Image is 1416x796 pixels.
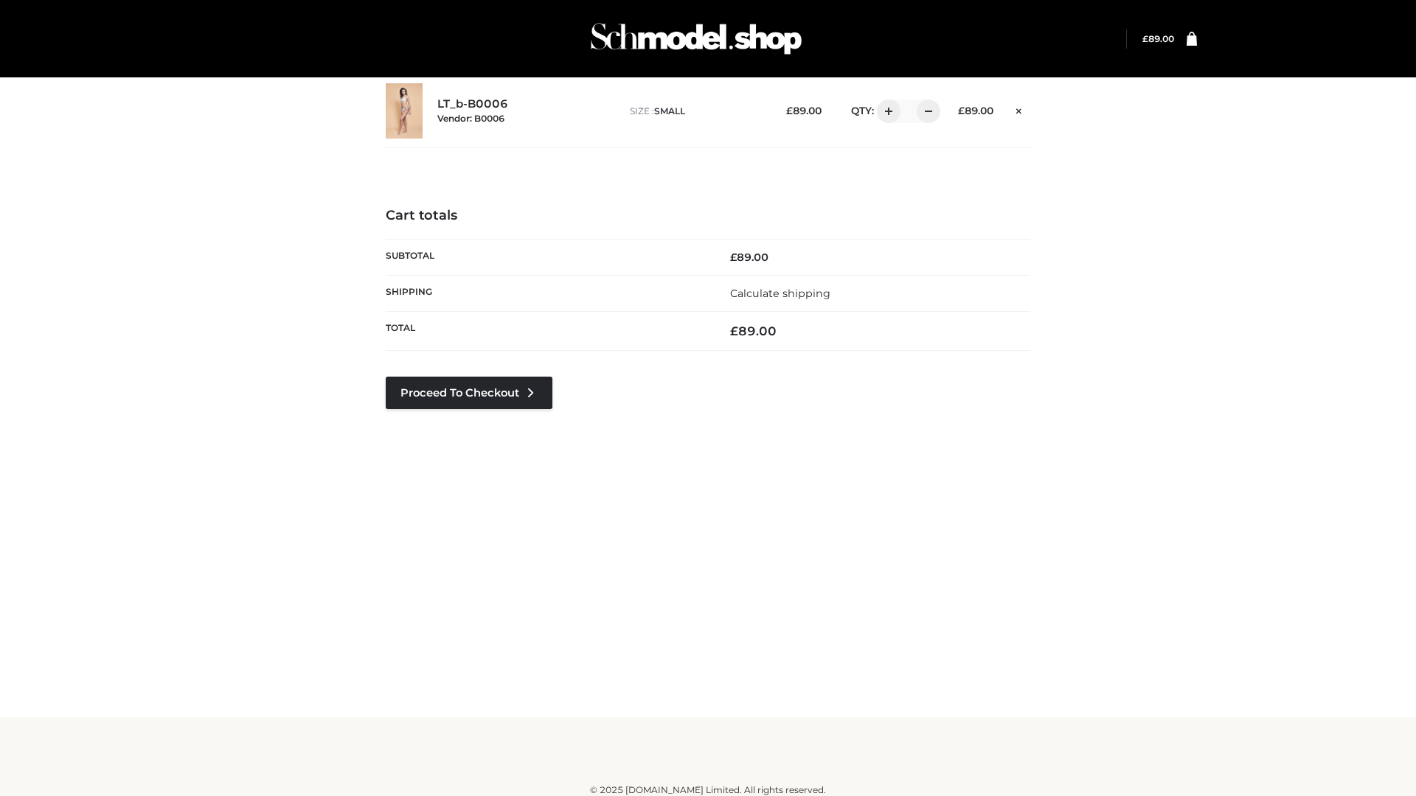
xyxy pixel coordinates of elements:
th: Shipping [386,275,708,311]
h4: Cart totals [386,208,1030,224]
a: Proceed to Checkout [386,377,552,409]
img: Schmodel Admin 964 [586,10,807,68]
span: £ [1142,33,1148,44]
bdi: 89.00 [958,105,993,116]
span: £ [786,105,793,116]
img: LT_b-B0006 - SMALL [386,83,423,139]
p: size : [630,105,763,118]
bdi: 89.00 [1142,33,1174,44]
a: Calculate shipping [730,287,830,300]
span: £ [958,105,965,116]
th: Subtotal [386,239,708,275]
a: LT_b-B0006 [437,97,508,111]
a: £89.00 [1142,33,1174,44]
span: SMALL [654,105,685,116]
a: Remove this item [1008,99,1030,119]
bdi: 89.00 [786,105,822,116]
div: QTY: [836,99,935,123]
small: Vendor: B0006 [437,113,504,124]
bdi: 89.00 [730,324,777,338]
span: £ [730,251,737,264]
span: £ [730,324,738,338]
th: Total [386,312,708,351]
bdi: 89.00 [730,251,768,264]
